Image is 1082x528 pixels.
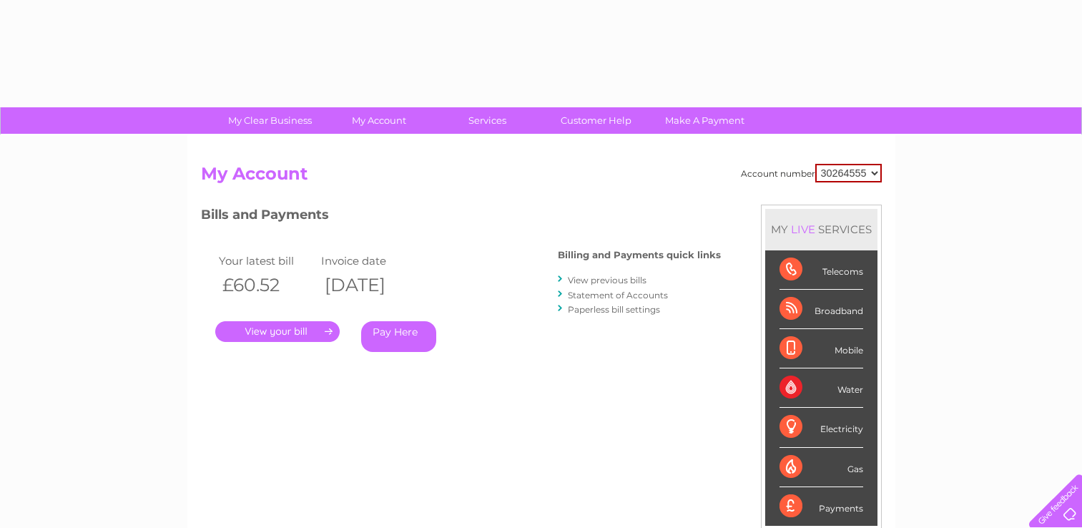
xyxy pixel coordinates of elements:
[646,107,764,134] a: Make A Payment
[779,329,863,368] div: Mobile
[537,107,655,134] a: Customer Help
[568,290,668,300] a: Statement of Accounts
[765,209,877,250] div: MY SERVICES
[779,408,863,447] div: Electricity
[215,251,318,270] td: Your latest bill
[568,275,646,285] a: View previous bills
[779,368,863,408] div: Water
[428,107,546,134] a: Services
[318,251,420,270] td: Invoice date
[568,304,660,315] a: Paperless bill settings
[320,107,438,134] a: My Account
[788,223,818,236] div: LIVE
[779,250,863,290] div: Telecoms
[779,448,863,487] div: Gas
[558,250,721,260] h4: Billing and Payments quick links
[741,164,882,182] div: Account number
[215,270,318,300] th: £60.52
[211,107,329,134] a: My Clear Business
[779,487,863,526] div: Payments
[318,270,420,300] th: [DATE]
[201,164,882,191] h2: My Account
[779,290,863,329] div: Broadband
[201,205,721,230] h3: Bills and Payments
[215,321,340,342] a: .
[361,321,436,352] a: Pay Here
